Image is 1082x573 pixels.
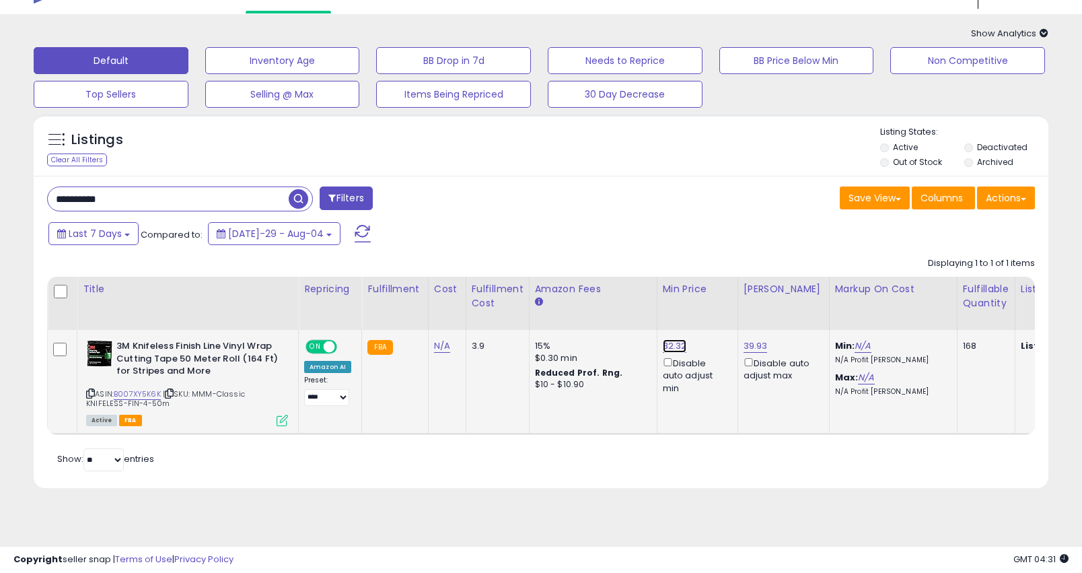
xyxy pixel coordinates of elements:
[893,156,942,168] label: Out of Stock
[205,47,360,74] button: Inventory Age
[376,81,531,108] button: Items Being Repriced
[115,553,172,566] a: Terms of Use
[663,282,732,296] div: Min Price
[434,282,460,296] div: Cost
[663,356,727,395] div: Disable auto adjust min
[880,126,1049,139] p: Listing States:
[912,187,975,209] button: Columns
[472,340,519,352] div: 3.9
[535,282,651,296] div: Amazon Fees
[835,387,947,397] p: N/A Profit [PERSON_NAME]
[47,154,107,166] div: Clear All Filters
[963,340,1005,352] div: 168
[535,296,543,308] small: Amazon Fees.
[663,339,687,353] a: 32.32
[1021,339,1082,352] b: Listed Price:
[205,81,360,108] button: Selling @ Max
[86,340,113,367] img: 51Ik7zAHLXL._SL40_.jpg
[304,282,356,296] div: Repricing
[858,371,874,384] a: N/A
[57,452,154,465] span: Show: entries
[119,415,142,426] span: FBA
[928,257,1035,270] div: Displaying 1 to 1 of 1 items
[304,361,351,373] div: Amazon AI
[86,340,288,425] div: ASIN:
[971,27,1048,40] span: Show Analytics
[1013,553,1069,566] span: 2025-08-13 04:31 GMT
[835,282,951,296] div: Markup on Cost
[376,47,531,74] button: BB Drop in 7d
[855,339,871,353] a: N/A
[13,553,233,566] div: seller snap | |
[548,47,702,74] button: Needs to Reprice
[548,81,702,108] button: 30 Day Decrease
[34,81,188,108] button: Top Sellers
[744,339,768,353] a: 39.93
[535,367,623,378] b: Reduced Prof. Rng.
[434,339,450,353] a: N/A
[71,131,123,149] h5: Listings
[835,356,947,365] p: N/A Profit [PERSON_NAME]
[977,141,1027,153] label: Deactivated
[174,553,233,566] a: Privacy Policy
[977,187,1035,209] button: Actions
[13,553,63,566] strong: Copyright
[48,222,139,245] button: Last 7 Days
[69,227,122,240] span: Last 7 Days
[893,141,918,153] label: Active
[335,341,357,353] span: OFF
[719,47,874,74] button: BB Price Below Min
[367,340,392,355] small: FBA
[977,156,1013,168] label: Archived
[116,340,280,381] b: 3M Knifeless Finish Line Vinyl Wrap Cutting Tape 50 Meter Roll (164 Ft) for Stripes and More
[86,389,245,409] span: | SKU: MMM-Classic KNIFELESS-FIN-4-50m
[744,282,824,296] div: [PERSON_NAME]
[835,339,855,352] b: Min:
[320,187,372,210] button: Filters
[228,227,324,240] span: [DATE]-29 - Aug-04
[840,187,910,209] button: Save View
[307,341,324,353] span: ON
[208,222,340,245] button: [DATE]-29 - Aug-04
[890,47,1045,74] button: Non Competitive
[34,47,188,74] button: Default
[86,415,117,426] span: All listings currently available for purchase on Amazon
[114,389,161,400] a: B007XY5K6K
[83,282,293,296] div: Title
[535,379,647,391] div: $10 - $10.90
[744,356,819,382] div: Disable auto adjust max
[535,352,647,364] div: $0.30 min
[963,282,1009,310] div: Fulfillable Quantity
[141,228,203,241] span: Compared to:
[535,340,647,352] div: 15%
[304,376,351,406] div: Preset:
[829,277,957,330] th: The percentage added to the cost of goods (COGS) that forms the calculator for Min & Max prices.
[367,282,422,296] div: Fulfillment
[921,191,963,205] span: Columns
[472,282,524,310] div: Fulfillment Cost
[835,371,859,384] b: Max:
